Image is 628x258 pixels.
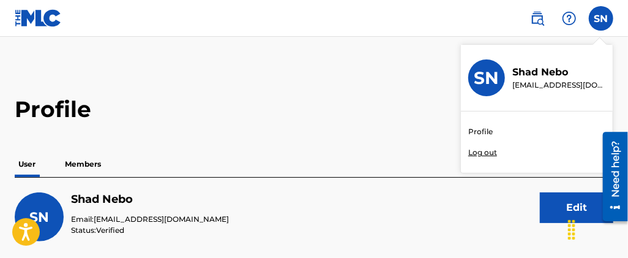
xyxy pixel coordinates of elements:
[61,151,105,177] p: Members
[96,226,124,235] span: Verified
[567,199,628,258] iframe: Chat Widget
[512,65,605,80] p: Shad Nebo
[468,126,493,137] a: Profile
[525,6,550,31] a: Public Search
[15,151,39,177] p: User
[562,211,581,248] div: Drag
[15,96,613,123] h2: Profile
[29,209,49,226] span: SN
[71,214,229,225] p: Email:
[71,192,229,207] h5: Shad Nebo
[530,11,545,26] img: search
[594,127,628,226] iframe: Resource Center
[589,6,613,31] div: User Menu
[474,67,499,89] h3: SN
[540,192,613,223] button: Edit
[512,80,605,91] p: alwaysascendingdcs@gmail.com
[562,11,577,26] img: help
[71,225,229,236] p: Status:
[557,6,581,31] div: Help
[15,9,62,27] img: MLC Logo
[94,214,229,224] span: [EMAIL_ADDRESS][DOMAIN_NAME]
[468,147,497,158] p: Log out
